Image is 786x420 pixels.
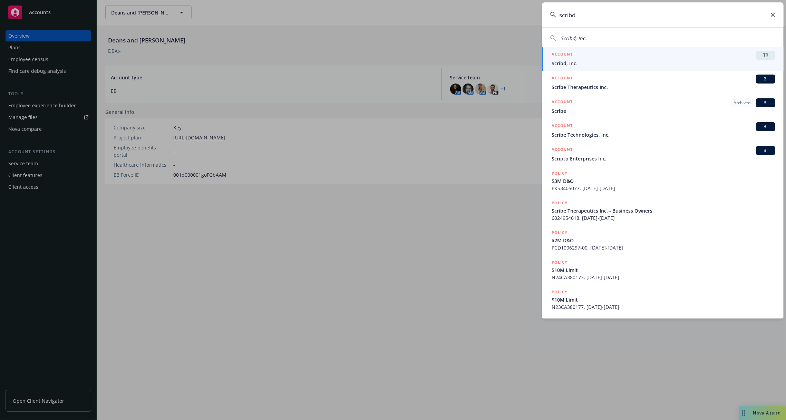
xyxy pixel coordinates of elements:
span: BI [759,147,773,154]
h5: POLICY [552,289,567,295]
span: $10M Limit [552,266,775,274]
span: Scribd, Inc. [552,60,775,67]
span: N24CA380173, [DATE]-[DATE] [552,274,775,281]
span: BI [759,124,773,130]
span: Scribe Therapeutics Inc. - Business Owners [552,207,775,214]
a: ACCOUNTBIScripto Enterprises Inc. [542,142,784,166]
span: Scribd, Inc. [561,35,586,41]
a: ACCOUNTTRScribd, Inc. [542,47,784,71]
span: Archived [734,100,750,106]
span: 6024954618, [DATE]-[DATE] [552,214,775,222]
a: POLICY$2M D&OPCD1006297-00, [DATE]-[DATE] [542,225,784,255]
a: POLICYScribe Therapeutics Inc. - Business Owners6024954618, [DATE]-[DATE] [542,196,784,225]
a: POLICY$10M LimitN23CA380177, [DATE]-[DATE] [542,285,784,314]
span: $2M D&O [552,237,775,244]
h5: ACCOUNT [552,51,573,59]
a: ACCOUNTBIScribe Technologies, Inc. [542,118,784,142]
h5: POLICY [552,259,567,266]
a: POLICY$3M D&OEKS3405077, [DATE]-[DATE] [542,166,784,196]
span: BI [759,76,773,82]
h5: ACCOUNT [552,122,573,130]
span: $10M Limit [552,296,775,303]
h5: POLICY [552,199,567,206]
a: ACCOUNTArchivedBIScribe [542,95,784,118]
span: BI [759,100,773,106]
h5: POLICY [552,229,567,236]
span: Scribe Technologies, Inc. [552,131,775,138]
h5: ACCOUNT [552,75,573,83]
span: PCD1006297-00, [DATE]-[DATE] [552,244,775,251]
span: $3M D&O [552,177,775,185]
span: N23CA380177, [DATE]-[DATE] [552,303,775,311]
a: POLICY$10M LimitN24CA380173, [DATE]-[DATE] [542,255,784,285]
span: Scribe Therapeutics Inc. [552,84,775,91]
h5: ACCOUNT [552,146,573,154]
span: TR [759,52,773,58]
h5: POLICY [552,170,567,177]
span: Scripto Enterprises Inc. [552,155,775,162]
h5: ACCOUNT [552,98,573,107]
input: Search... [542,2,784,27]
span: EKS3405077, [DATE]-[DATE] [552,185,775,192]
span: Scribe [552,107,775,115]
a: ACCOUNTBIScribe Therapeutics Inc. [542,71,784,95]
